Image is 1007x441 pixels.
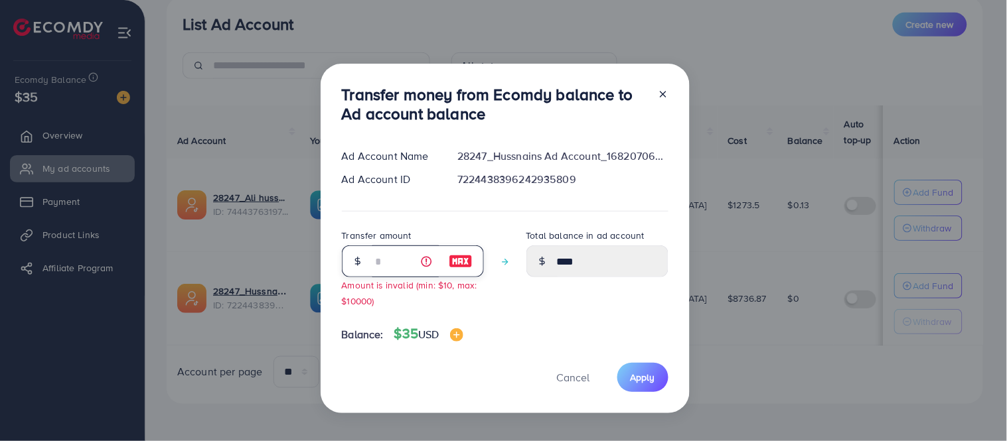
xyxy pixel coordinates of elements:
[331,172,447,187] div: Ad Account ID
[951,381,997,431] iframe: Chat
[617,363,668,391] button: Apply
[342,85,647,123] h3: Transfer money from Ecomdy balance to Ad account balance
[449,253,473,269] img: image
[557,370,590,385] span: Cancel
[342,327,384,342] span: Balance:
[447,149,678,164] div: 28247_Hussnains Ad Account_1682070647889
[342,279,477,306] small: Amount is invalid (min: $10, max: $10000)
[540,363,607,391] button: Cancel
[342,229,412,242] label: Transfer amount
[631,371,655,384] span: Apply
[331,149,447,164] div: Ad Account Name
[394,326,463,342] h4: $35
[447,172,678,187] div: 7224438396242935809
[418,327,439,342] span: USD
[526,229,645,242] label: Total balance in ad account
[450,328,463,342] img: image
